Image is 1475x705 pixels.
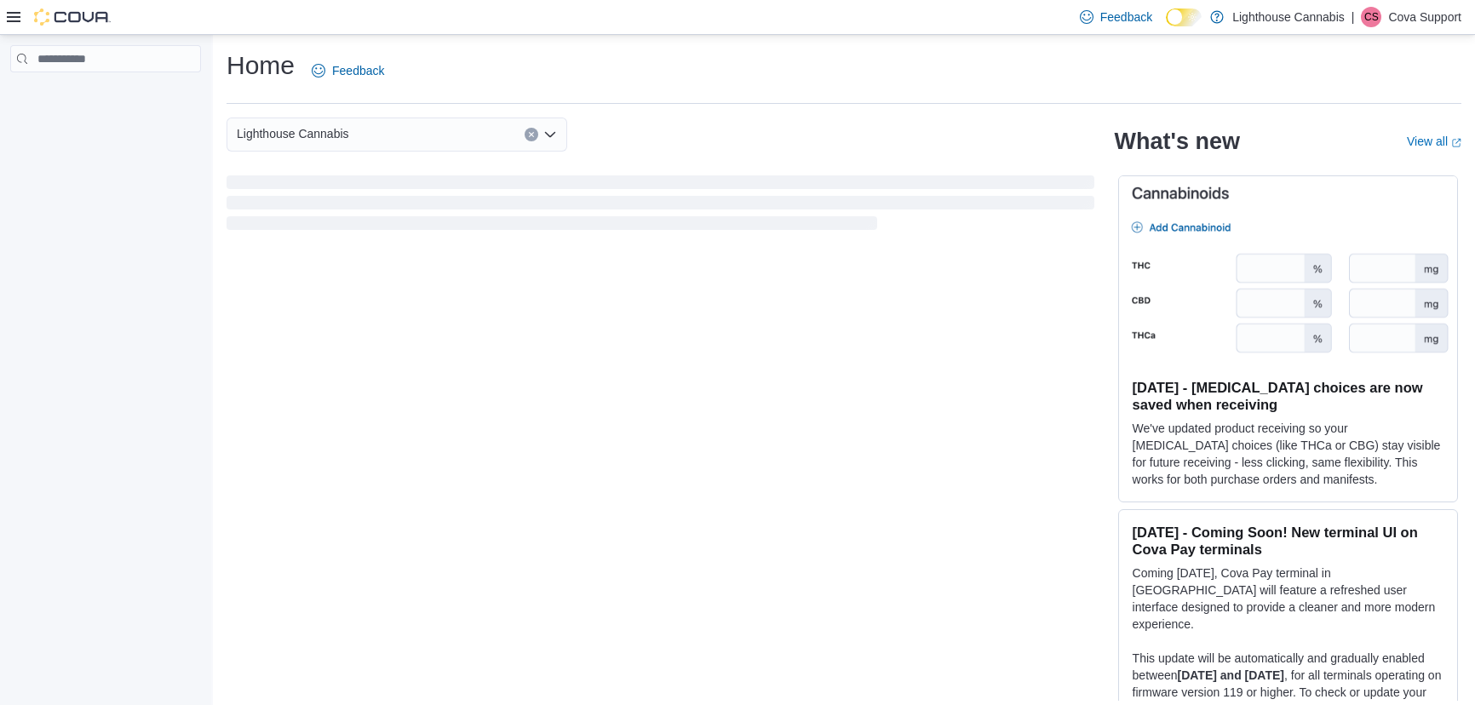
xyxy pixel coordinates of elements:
span: Feedback [1100,9,1152,26]
p: Lighthouse Cannabis [1232,7,1345,27]
button: Open list of options [543,128,557,141]
h3: [DATE] - [MEDICAL_DATA] choices are now saved when receiving [1133,379,1443,413]
span: Lighthouse Cannabis [237,123,349,144]
button: Clear input [525,128,538,141]
p: | [1352,7,1355,27]
h2: What's new [1115,128,1240,155]
span: Dark Mode [1166,26,1167,27]
p: We've updated product receiving so your [MEDICAL_DATA] choices (like THCa or CBG) stay visible fo... [1133,420,1443,488]
span: CS [1364,7,1379,27]
input: Dark Mode [1166,9,1202,26]
a: Feedback [305,54,391,88]
span: Loading [227,179,1094,233]
div: Cova Support [1361,7,1381,27]
p: Coming [DATE], Cova Pay terminal in [GEOGRAPHIC_DATA] will feature a refreshed user interface des... [1133,565,1443,633]
p: Cova Support [1388,7,1461,27]
h3: [DATE] - Coming Soon! New terminal UI on Cova Pay terminals [1133,524,1443,558]
a: View allExternal link [1407,135,1461,148]
h1: Home [227,49,295,83]
nav: Complex example [10,76,201,117]
img: Cova [34,9,111,26]
svg: External link [1451,138,1461,148]
strong: [DATE] and [DATE] [1178,668,1284,682]
span: Feedback [332,62,384,79]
